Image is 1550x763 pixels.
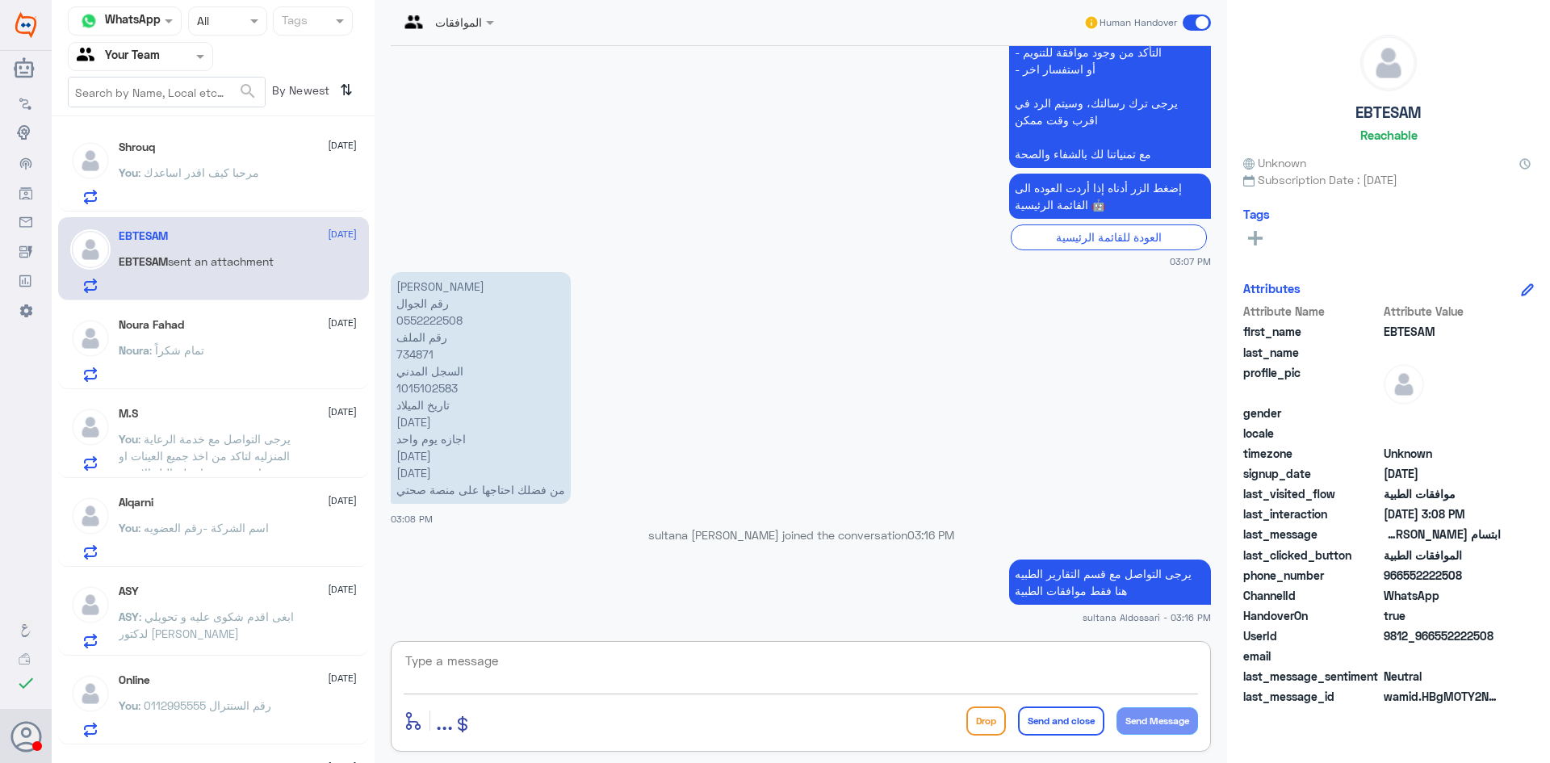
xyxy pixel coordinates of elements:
img: yourTeam.svg [77,44,101,69]
span: : اسم الشركة -رقم العضويه [138,521,269,535]
span: locale [1243,425,1380,442]
span: last_clicked_button [1243,547,1380,564]
span: last_message [1243,526,1380,543]
span: By Newest [266,77,333,109]
span: phone_number [1243,567,1380,584]
p: 2/10/2025, 3:16 PM [1009,560,1211,605]
span: ASY [119,610,139,623]
span: 2025-10-02T12:08:10.23Z [1384,505,1501,522]
span: 0 [1384,668,1501,685]
button: ... [436,702,453,739]
span: 2 [1384,587,1501,604]
span: UserId [1243,627,1380,644]
img: defaultAdmin.png [1361,36,1416,90]
h5: EBTESAM [1355,103,1422,122]
span: null [1384,425,1501,442]
img: defaultAdmin.png [70,318,111,358]
img: Widebot Logo [15,12,36,38]
h5: EBTESAM [119,229,168,243]
span: Human Handover [1100,15,1177,30]
span: true [1384,607,1501,624]
img: defaultAdmin.png [70,140,111,181]
span: [DATE] [328,138,357,153]
span: You [119,166,138,179]
span: Unknown [1243,154,1306,171]
img: defaultAdmin.png [70,229,111,270]
p: 2/10/2025, 3:07 PM [1009,174,1211,219]
p: 2/10/2025, 3:08 PM [391,272,571,504]
span: [DATE] [328,227,357,241]
span: 03:08 PM [391,514,433,524]
span: search [238,82,258,101]
span: timezone [1243,445,1380,462]
span: [DATE] [328,405,357,419]
h5: Shrouq [119,140,155,154]
h5: Online [119,673,150,687]
span: EBTESAM [119,254,168,268]
span: موافقات الطبية [1384,485,1501,502]
button: search [238,78,258,105]
span: : مرحبا كيف اقدر اساعدك [138,166,259,179]
h5: Alqarni [119,496,153,509]
span: HandoverOn [1243,607,1380,624]
span: EBTESAM [1384,323,1501,340]
span: 03:16 PM [907,528,954,542]
span: : تمام شكراً [149,343,204,357]
span: sent an attachment [168,254,274,268]
span: gender [1243,405,1380,421]
h6: Reachable [1360,128,1418,142]
span: last_message_id [1243,688,1380,705]
i: check [16,673,36,693]
p: sultana [PERSON_NAME] joined the conversation [391,526,1211,543]
span: profile_pic [1243,364,1380,401]
h5: Noura Fahad [119,318,184,332]
h5: M.S [119,407,138,421]
span: ... [436,706,453,735]
span: [DATE] [328,493,357,508]
span: 966552222508 [1384,567,1501,584]
span: ابتسام علي سعد التميمي رقم الجوال 0552222508 رقم الملف 734871 السجل المدني 1015102583 تاريخ الميل... [1384,526,1501,543]
span: [DATE] [328,582,357,597]
button: Drop [966,706,1006,736]
span: الموافقات الطبية [1384,547,1501,564]
i: ⇅ [340,77,353,103]
button: Avatar [10,721,41,752]
span: [DATE] [328,316,357,330]
span: You [119,698,138,712]
span: null [1384,648,1501,664]
span: 03:07 PM [1170,254,1211,268]
input: Search by Name, Local etc… [69,78,265,107]
button: Send Message [1116,707,1198,735]
span: last_name [1243,344,1380,361]
span: email [1243,648,1380,664]
span: wamid.HBgMOTY2NTUyMjIyNTA4FQIAEhgUM0E1NDlBRjdFOTIyQ0EwN0I2M0YA [1384,688,1501,705]
img: defaultAdmin.png [70,585,111,625]
span: last_interaction [1243,505,1380,522]
button: Send and close [1018,706,1104,736]
span: : يرجى التواصل مع خدمة الرعاية المنزليه لتاكد من اخذ جميع العينات او يحتاج سحب عينات لتحاليل الاخرى [119,432,291,480]
span: Attribute Name [1243,303,1380,320]
img: defaultAdmin.png [70,407,111,447]
img: whatsapp.png [77,9,101,33]
span: last_message_sentiment [1243,668,1380,685]
span: first_name [1243,323,1380,340]
span: You [119,432,138,446]
span: ChannelId [1243,587,1380,604]
span: Unknown [1384,445,1501,462]
span: : رقم السنترال 0112995555 [138,698,271,712]
div: العودة للقائمة الرئيسية [1011,224,1207,249]
span: last_visited_flow [1243,485,1380,502]
h6: Attributes [1243,281,1301,296]
h6: Tags [1243,207,1270,221]
img: defaultAdmin.png [70,673,111,714]
span: Noura [119,343,149,357]
span: [DATE] [328,671,357,685]
span: signup_date [1243,465,1380,482]
span: sultana Aldossari - 03:16 PM [1083,610,1211,624]
span: Attribute Value [1384,303,1501,320]
span: : ابغى اقدم شكوى عليه و تحويلي لدكتور [PERSON_NAME] [119,610,294,640]
span: null [1384,405,1501,421]
h5: ASY [119,585,139,598]
img: defaultAdmin.png [70,496,111,536]
span: 9812_966552222508 [1384,627,1501,644]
